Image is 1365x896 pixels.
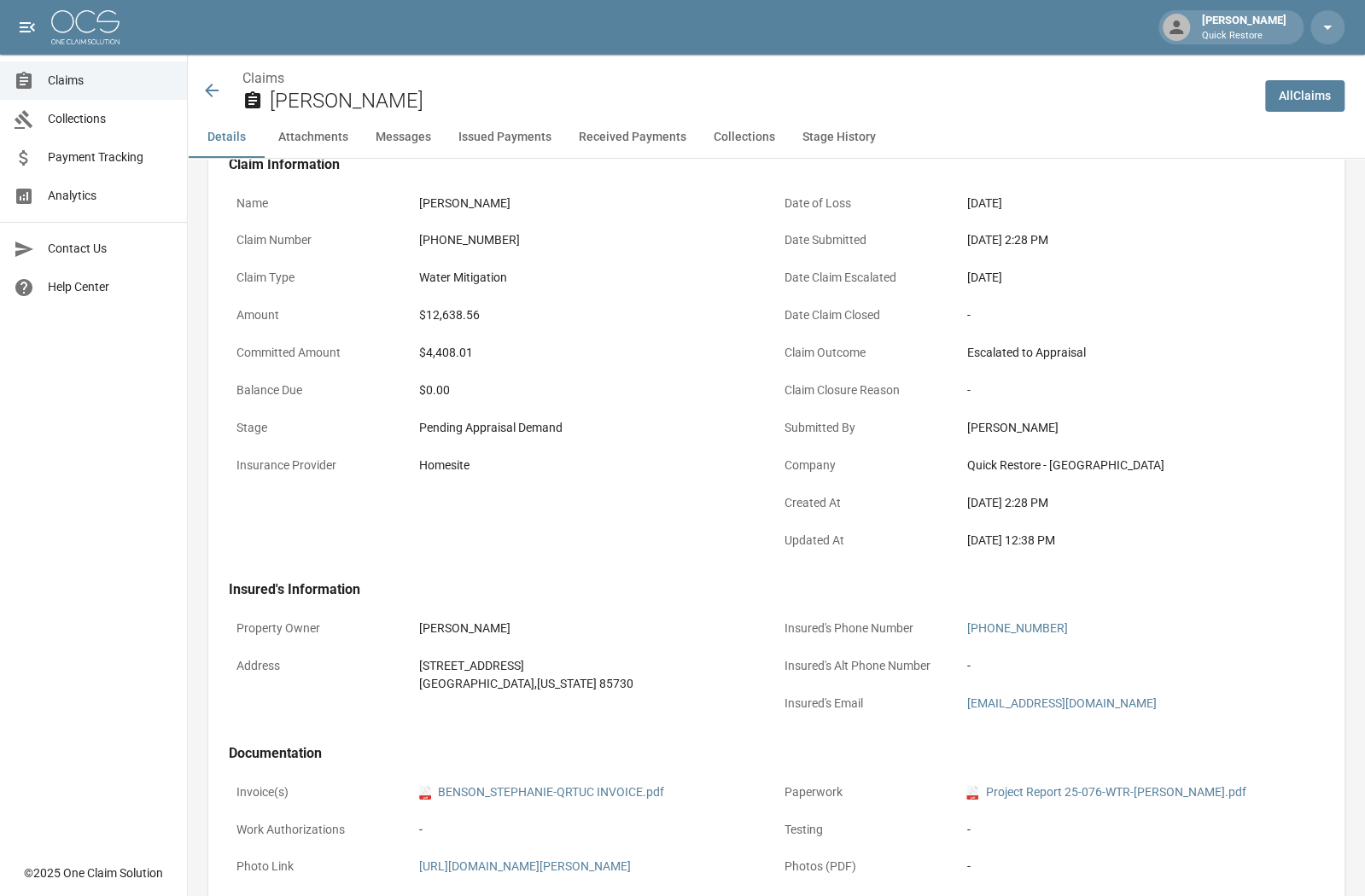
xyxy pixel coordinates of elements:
div: [DATE] [966,269,1316,287]
p: Created At [777,486,960,520]
div: Quick Restore - [GEOGRAPHIC_DATA] [966,457,1316,474]
p: Company [777,449,960,482]
div: [STREET_ADDRESS] [419,657,769,675]
div: Escalated to Appraisal [966,344,1316,362]
p: Balance Due [229,374,411,407]
div: - [966,657,1316,675]
nav: breadcrumb [242,68,1251,89]
p: Submitted By [777,411,960,445]
h4: Documentation [229,745,1324,762]
div: - [966,381,1316,399]
p: Committed Amount [229,336,411,369]
button: Collections [700,117,789,158]
div: anchor tabs [188,117,1365,158]
p: Insured's Email [777,687,960,720]
div: - [419,821,769,839]
div: - [966,306,1316,324]
span: Contact Us [48,240,173,258]
p: Property Owner [229,612,411,645]
p: Date Claim Closed [777,299,960,332]
a: pdfProject Report 25-076-WTR-[PERSON_NAME].pdf [966,783,1245,801]
div: [PERSON_NAME] [966,419,1316,437]
div: Pending Appraisal Demand [419,419,769,437]
div: [DATE] 12:38 PM [966,532,1316,550]
button: Attachments [265,117,362,158]
h4: Claim Information [229,156,1324,173]
button: open drawer [10,10,44,44]
p: Claim Type [229,261,411,294]
p: Photo Link [229,850,411,883]
button: Details [188,117,265,158]
div: [PERSON_NAME] [419,195,769,212]
div: [DATE] [966,195,1316,212]
a: Claims [242,70,284,86]
div: Water Mitigation [419,269,769,287]
div: $4,408.01 [419,344,769,362]
p: Work Authorizations [229,813,411,847]
span: Collections [48,110,173,128]
p: Address [229,649,411,683]
a: [URL][DOMAIN_NAME][PERSON_NAME] [419,859,631,873]
p: Claim Number [229,224,411,257]
p: Photos (PDF) [777,850,960,883]
a: AllClaims [1265,80,1345,112]
p: Updated At [777,524,960,557]
span: Analytics [48,187,173,205]
span: Claims [48,72,173,90]
img: ocs-logo-white-transparent.png [51,10,120,44]
button: Issued Payments [445,117,565,158]
div: [PERSON_NAME] [1195,12,1293,43]
span: Payment Tracking [48,148,173,166]
p: Stage [229,411,411,445]
div: $12,638.56 [419,306,769,324]
p: Insured's Alt Phone Number [777,649,960,683]
p: Insurance Provider [229,449,411,482]
a: pdfBENSON_STEPHANIE-QRTUC INVOICE.pdf [419,783,664,801]
p: Date Submitted [777,224,960,257]
div: $0.00 [419,381,769,399]
h4: Insured's Information [229,581,1324,598]
p: Insured's Phone Number [777,612,960,645]
div: [DATE] 2:28 PM [966,231,1316,249]
button: Messages [362,117,445,158]
p: Quick Restore [1202,29,1286,44]
p: Claim Closure Reason [777,374,960,407]
p: Date Claim Escalated [777,261,960,294]
div: [PHONE_NUMBER] [419,231,769,249]
div: - [966,821,1316,839]
p: Claim Outcome [777,336,960,369]
button: Received Payments [565,117,700,158]
div: - [966,858,1316,876]
span: Help Center [48,278,173,296]
p: Paperwork [777,776,960,809]
p: Date of Loss [777,187,960,220]
div: [GEOGRAPHIC_DATA] , [US_STATE] 85730 [419,675,769,693]
a: [EMAIL_ADDRESS][DOMAIN_NAME] [966,696,1156,710]
p: Amount [229,299,411,332]
div: [DATE] 2:28 PM [966,494,1316,512]
div: © 2025 One Claim Solution [24,864,163,881]
a: [PHONE_NUMBER] [966,621,1067,635]
div: [PERSON_NAME] [419,620,769,637]
p: Testing [777,813,960,847]
h2: [PERSON_NAME] [270,89,1251,113]
div: Homesite [419,457,769,474]
p: Name [229,187,411,220]
button: Stage History [789,117,890,158]
p: Invoice(s) [229,776,411,809]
